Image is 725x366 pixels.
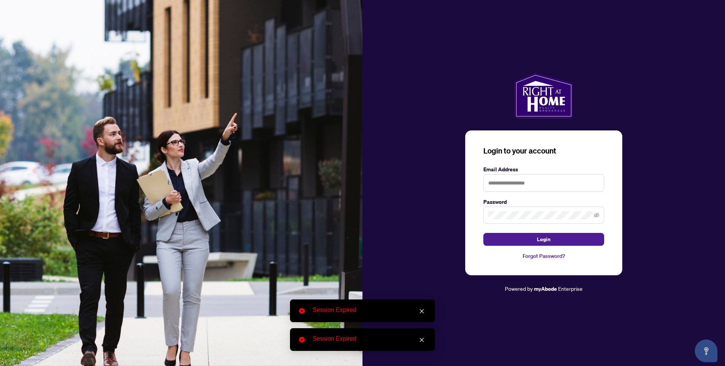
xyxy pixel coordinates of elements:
[299,308,305,314] span: close-circle
[534,285,557,293] a: myAbode
[419,337,424,343] span: close
[299,337,305,343] span: close-circle
[505,285,533,292] span: Powered by
[558,285,583,292] span: Enterprise
[418,336,426,344] a: Close
[483,146,604,156] h3: Login to your account
[419,309,424,314] span: close
[313,306,426,315] div: Session Expired
[313,334,426,343] div: Session Expired
[483,198,604,206] label: Password
[483,233,604,246] button: Login
[483,252,604,260] a: Forgot Password?
[483,165,604,174] label: Email Address
[594,212,599,218] span: eye-invisible
[695,340,717,362] button: Open asap
[537,233,551,245] span: Login
[418,307,426,315] a: Close
[514,73,573,118] img: ma-logo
